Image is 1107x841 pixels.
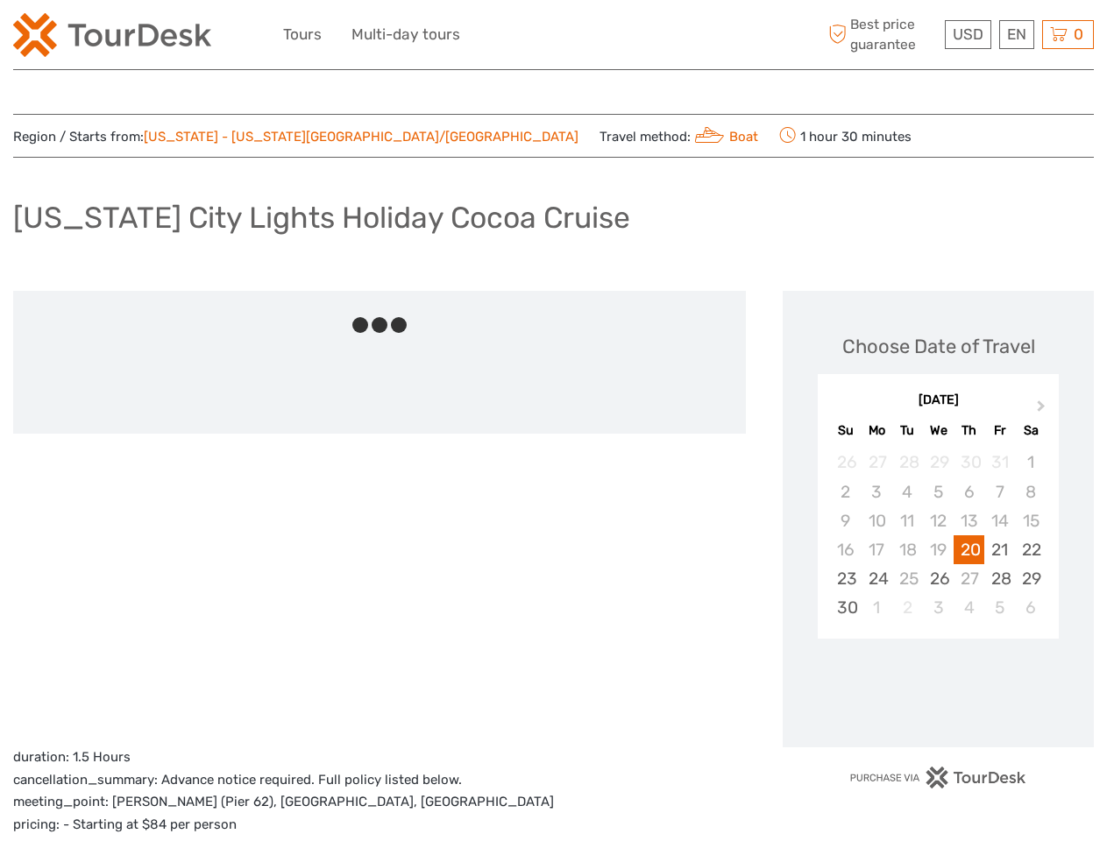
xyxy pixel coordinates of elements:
[892,535,923,564] div: Not available Tuesday, November 18th, 2025
[923,593,954,622] div: Choose Wednesday, December 3rd, 2025
[842,333,1035,360] div: Choose Date of Travel
[1015,506,1046,535] div: Not available Saturday, November 15th, 2025
[954,535,984,564] div: Choose Thursday, November 20th, 2025
[954,477,984,506] div: Not available Thursday, November 6th, 2025
[933,684,944,696] div: Loading...
[1015,477,1046,506] div: Not available Saturday, November 8th, 2025
[283,22,322,47] a: Tours
[1015,564,1046,593] div: Choose Saturday, November 29th, 2025
[862,477,892,506] div: Not available Monday, November 3rd, 2025
[600,124,758,148] span: Travel method:
[954,448,984,477] div: Not available Thursday, October 30th, 2025
[892,448,923,477] div: Not available Tuesday, October 28th, 2025
[984,593,1015,622] div: Choose Friday, December 5th, 2025
[830,448,861,477] div: Not available Sunday, October 26th, 2025
[823,448,1053,622] div: month 2025-11
[862,448,892,477] div: Not available Monday, October 27th, 2025
[1029,396,1057,424] button: Next Month
[984,419,1015,442] div: Fr
[954,419,984,442] div: Th
[144,129,578,145] a: [US_STATE] - [US_STATE][GEOGRAPHIC_DATA]/[GEOGRAPHIC_DATA]
[953,25,983,43] span: USD
[923,564,954,593] div: Choose Wednesday, November 26th, 2025
[818,392,1059,410] div: [DATE]
[923,448,954,477] div: Not available Wednesday, October 29th, 2025
[892,477,923,506] div: Not available Tuesday, November 4th, 2025
[830,419,861,442] div: Su
[984,477,1015,506] div: Not available Friday, November 7th, 2025
[1015,535,1046,564] div: Choose Saturday, November 22nd, 2025
[1015,419,1046,442] div: Sa
[984,506,1015,535] div: Not available Friday, November 14th, 2025
[691,129,758,145] a: Boat
[862,535,892,564] div: Not available Monday, November 17th, 2025
[849,767,1027,788] img: PurchaseViaTourDesk.png
[862,564,892,593] div: Choose Monday, November 24th, 2025
[779,124,912,148] span: 1 hour 30 minutes
[830,535,861,564] div: Not available Sunday, November 16th, 2025
[1015,593,1046,622] div: Choose Saturday, December 6th, 2025
[923,506,954,535] div: Not available Wednesday, November 12th, 2025
[824,15,940,53] span: Best price guarantee
[892,419,923,442] div: Tu
[923,535,954,564] div: Not available Wednesday, November 19th, 2025
[984,564,1015,593] div: Choose Friday, November 28th, 2025
[13,200,630,236] h1: [US_STATE] City Lights Holiday Cocoa Cruise
[999,20,1034,49] div: EN
[923,419,954,442] div: We
[830,506,861,535] div: Not available Sunday, November 9th, 2025
[892,593,923,622] div: Not available Tuesday, December 2nd, 2025
[892,506,923,535] div: Not available Tuesday, November 11th, 2025
[830,593,861,622] div: Choose Sunday, November 30th, 2025
[954,593,984,622] div: Choose Thursday, December 4th, 2025
[13,128,578,146] span: Region / Starts from:
[351,22,460,47] a: Multi-day tours
[984,535,1015,564] div: Choose Friday, November 21st, 2025
[1071,25,1086,43] span: 0
[830,564,861,593] div: Choose Sunday, November 23rd, 2025
[984,448,1015,477] div: Not available Friday, October 31st, 2025
[830,477,861,506] div: Not available Sunday, November 2nd, 2025
[862,593,892,622] div: Choose Monday, December 1st, 2025
[954,506,984,535] div: Not available Thursday, November 13th, 2025
[923,477,954,506] div: Not available Wednesday, November 5th, 2025
[1015,448,1046,477] div: Not available Saturday, November 1st, 2025
[954,564,984,593] div: Not available Thursday, November 27th, 2025
[13,13,211,57] img: 2254-3441b4b5-4e5f-4d00-b396-31f1d84a6ebf_logo_small.png
[862,419,892,442] div: Mo
[862,506,892,535] div: Not available Monday, November 10th, 2025
[892,564,923,593] div: Not available Tuesday, November 25th, 2025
